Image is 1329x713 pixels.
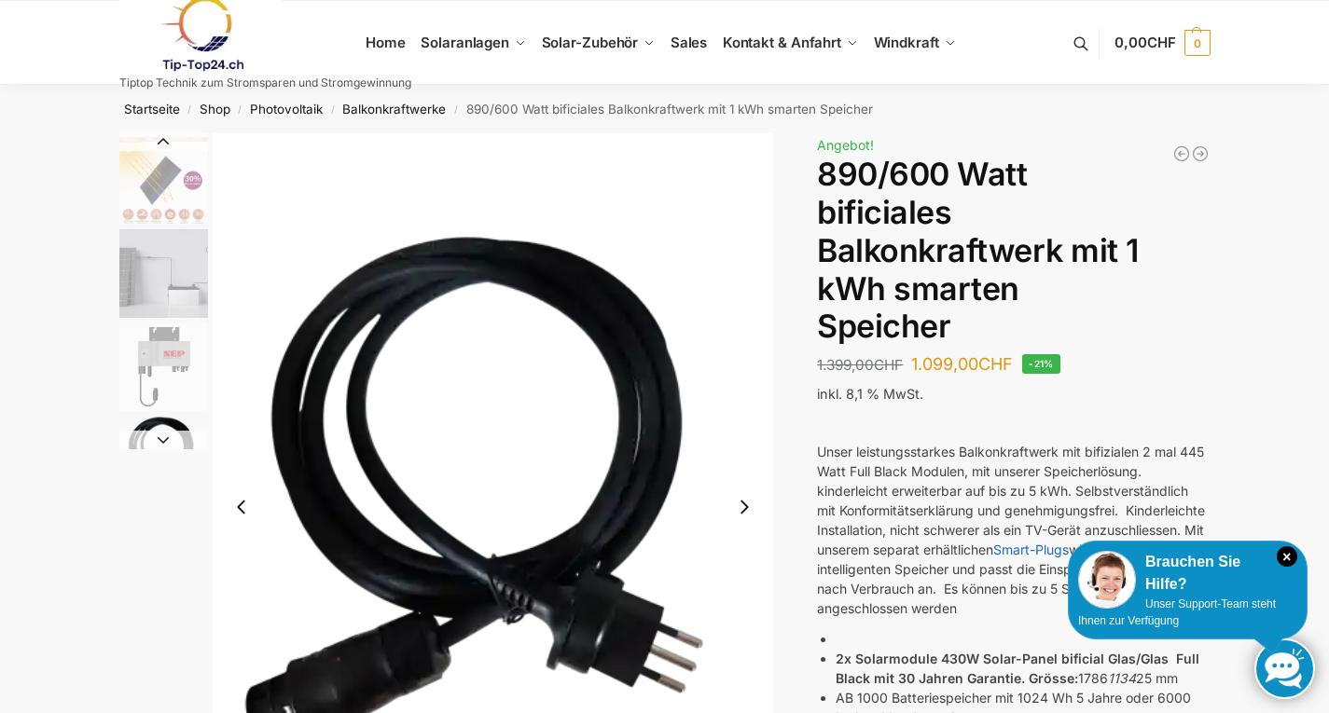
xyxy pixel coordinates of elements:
[714,1,865,85] a: Kontakt & Anfahrt
[874,34,939,51] span: Windkraft
[1078,597,1276,627] span: Unser Support-Team steht Ihnen zur Verfügung
[911,354,1013,374] bdi: 1.099,00
[230,103,250,117] span: /
[446,103,465,117] span: /
[723,34,841,51] span: Kontakt & Anfahrt
[671,34,708,51] span: Sales
[180,103,200,117] span: /
[1191,144,1210,163] a: WiFi Smart Plug für unseren Plug & Play Batteriespeicher
[222,487,261,527] button: Previous slide
[115,226,208,320] li: 4 / 7
[119,132,208,151] button: Previous slide
[836,651,1199,686] strong: 2x Solarmodule 430W Solar-Panel bificial Glas/Glas Full Black mit 30 Jahren Garantie. Grösse:
[817,386,923,402] span: inkl. 8,1 % MwSt.
[1114,15,1210,71] a: 0,00CHF 0
[1022,354,1060,374] span: -21%
[342,102,446,117] a: Balkonkraftwerke
[119,322,208,411] img: nep-microwechselrichter-600w
[993,542,1069,557] a: Smart-Plugs
[542,34,639,51] span: Solar-Zubehör
[1147,34,1176,51] span: CHF
[124,102,180,117] a: Startseite
[86,85,1243,133] nav: Breadcrumb
[1114,34,1175,51] span: 0,00
[817,156,1210,346] h1: 890/600 Watt bificiales Balkonkraftwerk mit 1 kWh smarten Speicher
[119,136,208,225] img: Bificial 30 % mehr Leistung
[421,34,509,51] span: Solaranlagen
[662,1,714,85] a: Sales
[1277,546,1297,567] i: Schließen
[1172,144,1191,163] a: Mega XXL 1780 Watt Steckerkraftwerk Genehmigungsfrei.
[119,229,208,318] img: 1 (3)
[1184,30,1211,56] span: 0
[725,487,764,527] button: Next slide
[323,103,342,117] span: /
[250,102,323,117] a: Photovoltaik
[115,133,208,226] li: 3 / 7
[874,356,903,374] span: CHF
[1078,670,1178,686] span: 1786 25 mm
[1078,551,1297,596] div: Brauchen Sie Hilfe?
[200,102,230,117] a: Shop
[817,137,874,153] span: Angebot!
[119,416,208,504] img: Anschlusskabel-3meter
[865,1,963,85] a: Windkraft
[115,320,208,413] li: 5 / 7
[533,1,662,85] a: Solar-Zubehör
[817,356,903,374] bdi: 1.399,00
[119,431,208,449] button: Next slide
[1108,670,1136,686] em: 1134
[1078,551,1136,609] img: Customer service
[413,1,533,85] a: Solaranlagen
[115,413,208,506] li: 6 / 7
[817,442,1210,618] p: Unser leistungsstarkes Balkonkraftwerk mit bifizialen 2 mal 445 Watt Full Black Modulen, mit unse...
[119,77,411,89] p: Tiptop Technik zum Stromsparen und Stromgewinnung
[978,354,1013,374] span: CHF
